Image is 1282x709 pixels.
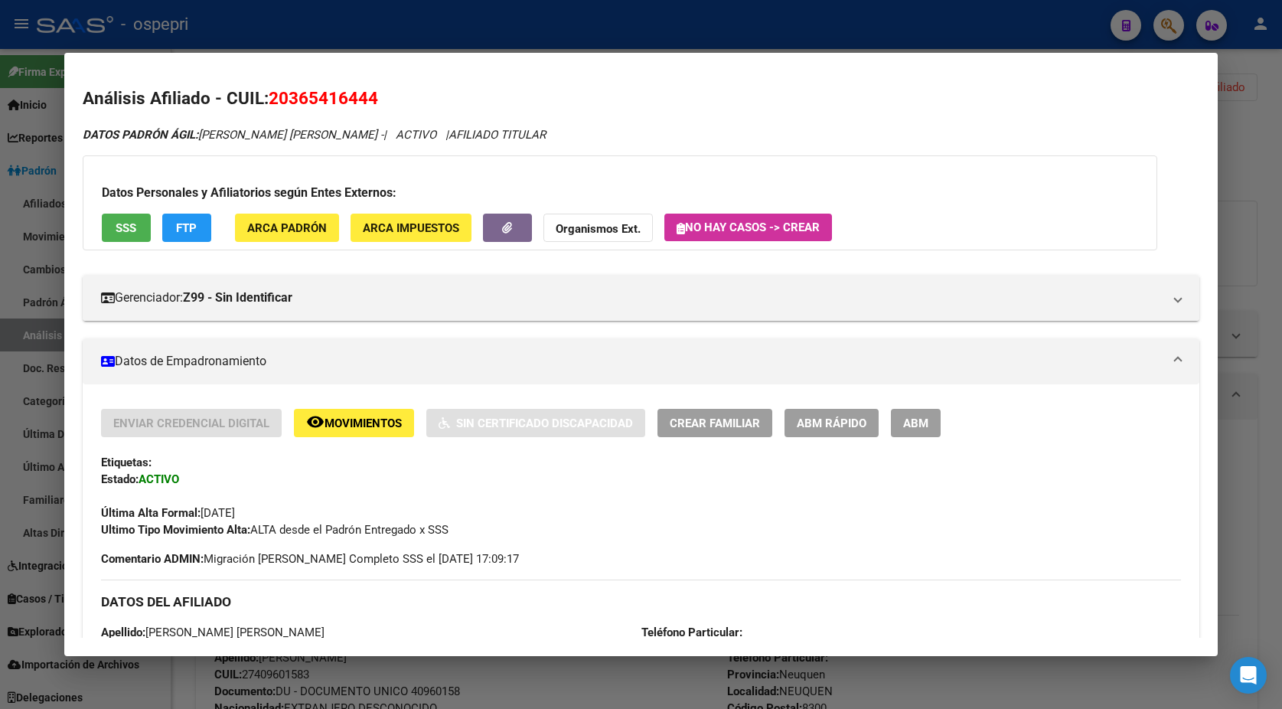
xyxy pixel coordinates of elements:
button: Enviar Credencial Digital [101,409,282,437]
span: Enviar Credencial Digital [113,417,269,430]
mat-panel-title: Datos de Empadronamiento [101,352,1163,371]
mat-expansion-panel-header: Datos de Empadronamiento [83,338,1200,384]
button: Movimientos [294,409,414,437]
strong: Estado: [101,472,139,486]
strong: Apellido: [101,626,145,639]
span: Crear Familiar [670,417,760,430]
strong: Teléfono Particular: [641,626,742,639]
strong: Comentario ADMIN: [101,552,204,566]
button: Organismos Ext. [543,214,653,242]
span: Migración [PERSON_NAME] Completo SSS el [DATE] 17:09:17 [101,551,519,567]
span: [PERSON_NAME] [PERSON_NAME] [101,626,325,639]
strong: Organismos Ext. [556,222,641,236]
span: 20365416444 [269,88,378,108]
button: SSS [102,214,151,242]
strong: DATOS PADRÓN ÁGIL: [83,128,198,142]
mat-panel-title: Gerenciador: [101,289,1163,307]
span: [DATE] [101,506,235,520]
span: ARCA Impuestos [363,221,459,235]
span: FTP [176,221,197,235]
span: ABM [903,417,928,430]
button: ARCA Impuestos [351,214,471,242]
button: ARCA Padrón [235,214,339,242]
strong: Etiquetas: [101,456,152,469]
mat-expansion-panel-header: Gerenciador:Z99 - Sin Identificar [83,275,1200,321]
button: ABM [891,409,941,437]
h2: Análisis Afiliado - CUIL: [83,86,1200,112]
strong: Z99 - Sin Identificar [183,289,292,307]
span: Sin Certificado Discapacidad [456,417,633,430]
div: Open Intercom Messenger [1230,657,1267,694]
span: SSS [116,221,136,235]
span: ARCA Padrón [247,221,327,235]
h3: DATOS DEL AFILIADO [101,593,1182,610]
span: No hay casos -> Crear [677,221,820,234]
button: Crear Familiar [657,409,772,437]
span: ABM Rápido [797,417,866,430]
h3: Datos Personales y Afiliatorios según Entes Externos: [102,184,1138,202]
button: ABM Rápido [785,409,879,437]
strong: Ultimo Tipo Movimiento Alta: [101,523,250,537]
button: No hay casos -> Crear [664,214,832,241]
button: FTP [162,214,211,242]
span: Movimientos [325,417,402,430]
button: Sin Certificado Discapacidad [426,409,645,437]
strong: ACTIVO [139,472,179,486]
span: [PERSON_NAME] [PERSON_NAME] - [83,128,383,142]
i: | ACTIVO | [83,128,546,142]
strong: Última Alta Formal: [101,506,201,520]
span: ALTA desde el Padrón Entregado x SSS [101,523,449,537]
mat-icon: remove_red_eye [306,413,325,431]
span: AFILIADO TITULAR [449,128,546,142]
